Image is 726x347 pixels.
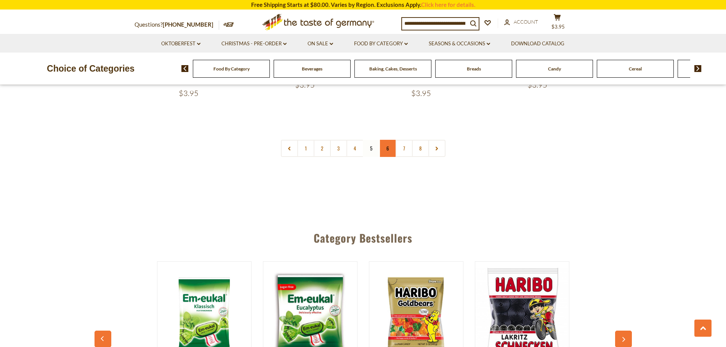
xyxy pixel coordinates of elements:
[98,221,628,252] div: Category Bestsellers
[396,140,413,157] a: 7
[551,24,565,30] span: $3.95
[421,1,475,8] a: Click here for details.
[629,66,642,72] a: Cereal
[308,40,333,48] a: On Sale
[330,140,347,157] a: 3
[179,88,199,98] span: $3.95
[346,140,364,157] a: 4
[429,40,490,48] a: Seasons & Occasions
[511,40,564,48] a: Download Catalog
[161,40,200,48] a: Oktoberfest
[163,21,213,28] a: [PHONE_NUMBER]
[467,66,481,72] a: Breads
[302,66,322,72] a: Beverages
[213,66,250,72] a: Food By Category
[181,65,189,72] img: previous arrow
[694,65,702,72] img: next arrow
[411,88,431,98] span: $3.95
[369,66,417,72] a: Baking, Cakes, Desserts
[314,140,331,157] a: 2
[135,20,219,30] p: Questions?
[548,66,561,72] a: Candy
[546,14,569,33] button: $3.95
[221,40,287,48] a: Christmas - PRE-ORDER
[354,40,408,48] a: Food By Category
[379,140,396,157] a: 6
[412,140,429,157] a: 8
[297,140,314,157] a: 1
[504,18,538,26] a: Account
[514,19,538,25] span: Account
